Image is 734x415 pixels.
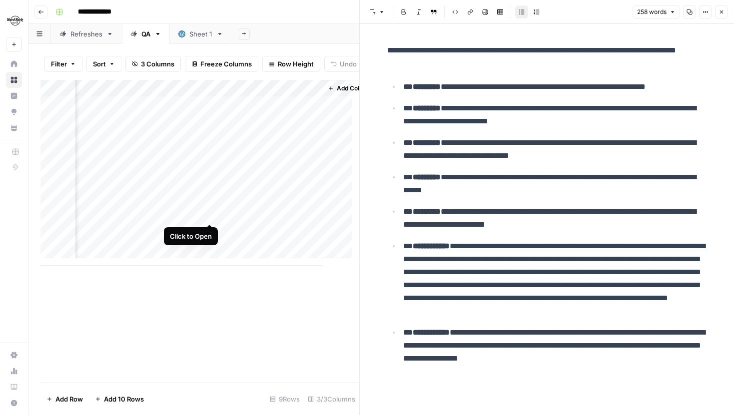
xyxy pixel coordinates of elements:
[278,59,314,69] span: Row Height
[141,29,150,39] div: QA
[6,88,22,104] a: Insights
[51,59,67,69] span: Filter
[304,391,359,407] div: 3/3 Columns
[93,59,106,69] span: Sort
[6,72,22,88] a: Browse
[324,82,376,95] button: Add Column
[6,104,22,120] a: Opportunities
[6,8,22,33] button: Workspace: Hard Rock Digital
[104,394,144,404] span: Add 10 Rows
[337,84,372,93] span: Add Column
[40,391,89,407] button: Add Row
[266,391,304,407] div: 9 Rows
[340,59,357,69] span: Undo
[55,394,83,404] span: Add Row
[86,56,121,72] button: Sort
[122,24,170,44] a: QA
[51,24,122,44] a: Refreshes
[633,5,680,18] button: 258 words
[6,347,22,363] a: Settings
[6,363,22,379] a: Usage
[125,56,181,72] button: 3 Columns
[170,24,232,44] a: Sheet 1
[637,7,667,16] span: 258 words
[262,56,320,72] button: Row Height
[324,56,363,72] button: Undo
[189,29,212,39] div: Sheet 1
[44,56,82,72] button: Filter
[6,56,22,72] a: Home
[70,29,102,39] div: Refreshes
[6,11,24,29] img: Hard Rock Digital Logo
[6,395,22,411] button: Help + Support
[141,59,174,69] span: 3 Columns
[6,379,22,395] a: Learning Hub
[200,59,252,69] span: Freeze Columns
[6,120,22,136] a: Your Data
[89,391,150,407] button: Add 10 Rows
[185,56,258,72] button: Freeze Columns
[170,231,212,241] div: Click to Open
